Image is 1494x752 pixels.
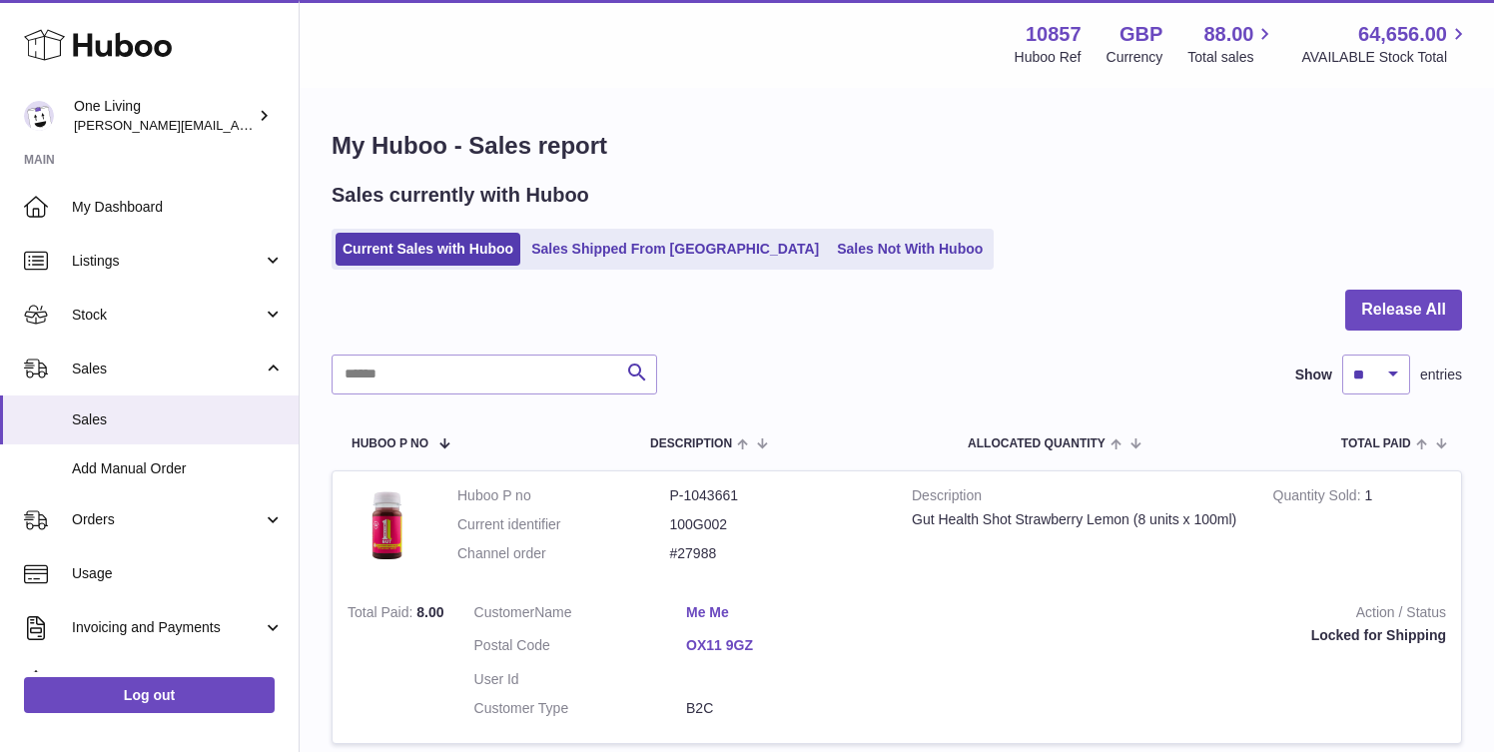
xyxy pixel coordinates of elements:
span: 88.00 [1203,21,1253,48]
strong: Quantity Sold [1273,487,1365,508]
span: Total sales [1187,48,1276,67]
dd: P-1043661 [670,486,883,505]
a: 88.00 Total sales [1187,21,1276,67]
span: Sales [72,410,284,429]
dt: Channel order [457,544,670,563]
span: Invoicing and Payments [72,618,263,637]
span: My Dashboard [72,198,284,217]
div: Currency [1107,48,1163,67]
dt: Current identifier [457,515,670,534]
a: Me Me [686,603,899,622]
dt: Name [474,603,687,627]
span: Description [650,437,732,450]
a: Current Sales with Huboo [336,233,520,266]
a: Log out [24,677,275,713]
dd: B2C [686,699,899,718]
button: Release All [1345,290,1462,331]
strong: Total Paid [348,604,416,625]
a: Sales Not With Huboo [830,233,990,266]
div: Locked for Shipping [929,626,1446,645]
span: Huboo P no [352,437,428,450]
td: 1 [1258,471,1461,588]
dd: #27988 [670,544,883,563]
span: Sales [72,360,263,378]
span: Usage [72,564,284,583]
dt: Postal Code [474,636,687,660]
div: Huboo Ref [1015,48,1082,67]
a: OX11 9GZ [686,636,899,655]
div: One Living [74,97,254,135]
strong: 10857 [1026,21,1082,48]
span: Stock [72,306,263,325]
h2: Sales currently with Huboo [332,182,589,209]
a: 64,656.00 AVAILABLE Stock Total [1301,21,1470,67]
span: Total paid [1341,437,1411,450]
img: 1746113677.jpg [348,486,427,566]
dt: User Id [474,670,687,689]
dt: Customer Type [474,699,687,718]
span: Customer [474,604,535,620]
span: Listings [72,252,263,271]
div: Gut Health Shot Strawberry Lemon (8 units x 100ml) [912,510,1243,529]
dd: 100G002 [670,515,883,534]
img: Jessica@oneliving.com [24,101,54,131]
span: ALLOCATED Quantity [968,437,1106,450]
span: entries [1420,366,1462,384]
span: 8.00 [416,604,443,620]
h1: My Huboo - Sales report [332,130,1462,162]
span: Orders [72,510,263,529]
a: Sales Shipped From [GEOGRAPHIC_DATA] [524,233,826,266]
span: 64,656.00 [1358,21,1447,48]
span: [PERSON_NAME][EMAIL_ADDRESS][DOMAIN_NAME] [74,117,400,133]
label: Show [1295,366,1332,384]
span: Add Manual Order [72,459,284,478]
strong: Description [912,486,1243,510]
dt: Huboo P no [457,486,670,505]
span: AVAILABLE Stock Total [1301,48,1470,67]
strong: GBP [1120,21,1162,48]
strong: Action / Status [929,603,1446,627]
